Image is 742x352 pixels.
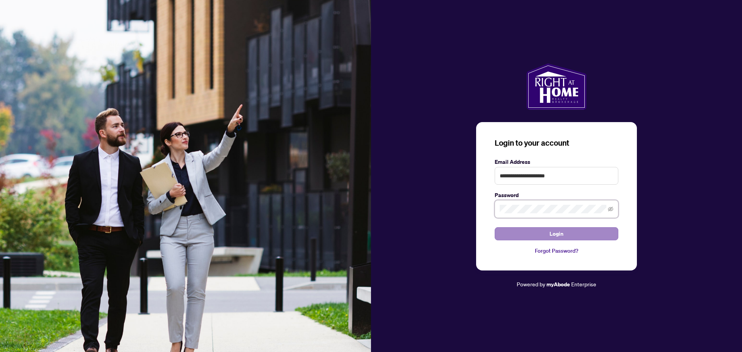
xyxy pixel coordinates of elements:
[495,227,618,240] button: Login
[546,280,570,289] a: myAbode
[495,191,618,199] label: Password
[608,206,613,212] span: eye-invisible
[571,281,596,287] span: Enterprise
[526,63,586,110] img: ma-logo
[495,158,618,166] label: Email Address
[517,281,545,287] span: Powered by
[495,247,618,255] a: Forgot Password?
[495,138,618,148] h3: Login to your account
[550,228,563,240] span: Login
